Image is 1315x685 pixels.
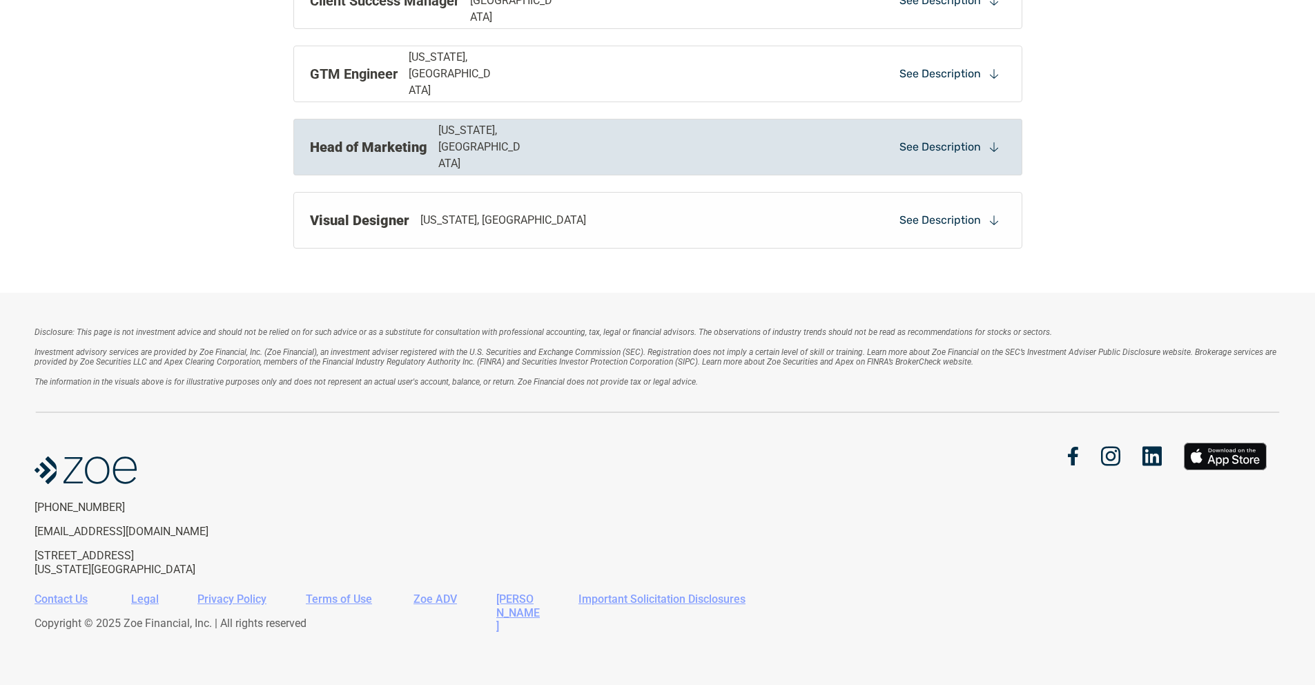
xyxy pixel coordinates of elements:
strong: Visual Designer [310,212,409,229]
a: [PERSON_NAME] [496,592,540,632]
a: Zoe ADV [413,592,457,606]
p: See Description [899,66,981,81]
a: Terms of Use [306,592,372,606]
a: Contact Us [35,592,88,606]
em: Investment advisory services are provided by Zoe Financial, Inc. (Zoe Financial), an investment a... [35,347,1278,367]
p: [US_STATE], [GEOGRAPHIC_DATA] [438,122,526,172]
em: The information in the visuals above is for illustrative purposes only and does not represent an ... [35,377,698,387]
p: Copyright © 2025 Zoe Financial, Inc. | All rights reserved [35,617,1270,630]
a: Legal [131,592,159,606]
p: See Description [899,213,981,228]
p: [US_STATE], [GEOGRAPHIC_DATA] [409,49,496,99]
p: [US_STATE], [GEOGRAPHIC_DATA] [420,212,586,229]
a: Privacy Policy [197,592,266,606]
p: [STREET_ADDRESS] [US_STATE][GEOGRAPHIC_DATA] [35,549,261,575]
em: Disclosure: This page is not investment advice and should not be relied on for such advice or as ... [35,327,1052,337]
p: GTM Engineer [310,64,398,84]
a: Important Solicitation Disclosures [578,592,746,606]
p: [EMAIL_ADDRESS][DOMAIN_NAME] [35,525,261,538]
p: See Description [899,139,981,155]
p: [PHONE_NUMBER] [35,501,261,514]
strong: Head of Marketing [310,139,427,155]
